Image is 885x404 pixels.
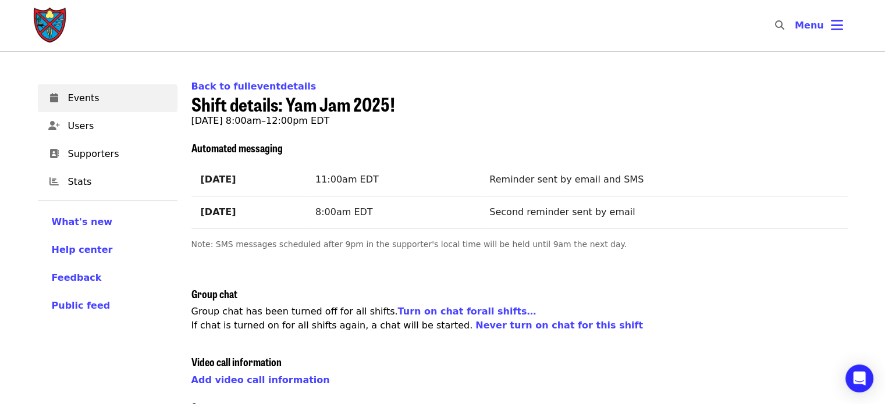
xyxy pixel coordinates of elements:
[50,92,58,103] i: calendar icon
[191,286,237,301] span: Group chat
[191,374,330,385] a: Add video call information
[191,306,644,331] span: Group chat has been turned off for all shifts . If chat is turned on for all shifts again, a chat...
[191,81,317,92] a: Back to fulleventdetails
[315,174,379,185] span: 11:00am EDT
[68,175,168,189] span: Stats
[201,206,236,217] strong: [DATE]
[52,243,164,257] a: Help center
[191,90,395,117] span: Shift details: Yam Jam 2025!
[795,20,824,31] span: Menu
[791,12,801,40] input: Search
[52,299,164,313] a: Public feed
[398,306,536,317] a: Turn on chat forall shifts…
[775,20,784,31] i: search icon
[68,147,168,161] span: Supporters
[191,114,848,128] p: [DATE] 8:00am–12:00pm EDT
[49,148,59,159] i: address-book icon
[315,206,373,217] span: 8:00am EDT
[52,244,113,255] span: Help center
[38,112,177,140] a: Users
[475,319,643,333] button: Never turn on chat for this shift
[480,164,847,196] td: Reminder sent by email and SMS
[38,84,177,112] a: Events
[38,140,177,168] a: Supporters
[52,300,111,311] span: Public feed
[831,17,843,34] i: bars icon
[191,140,283,155] span: Automated messaging
[52,216,113,227] span: What's new
[201,174,236,185] strong: [DATE]
[191,239,627,249] span: Note: SMS messages scheduled after 9pm in the supporter's local time will be held until 9am the n...
[191,354,282,369] span: Video call information
[480,196,847,228] td: Second reminder sent by email
[52,271,102,285] button: Feedback
[845,364,873,392] div: Open Intercom Messenger
[52,215,164,229] a: What's new
[68,91,168,105] span: Events
[48,120,60,131] i: user-plus icon
[786,12,852,40] button: Toggle account menu
[49,176,59,187] i: chart-bar icon
[68,119,168,133] span: Users
[33,7,68,44] img: Society of St. Andrew - Home
[38,168,177,196] a: Stats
